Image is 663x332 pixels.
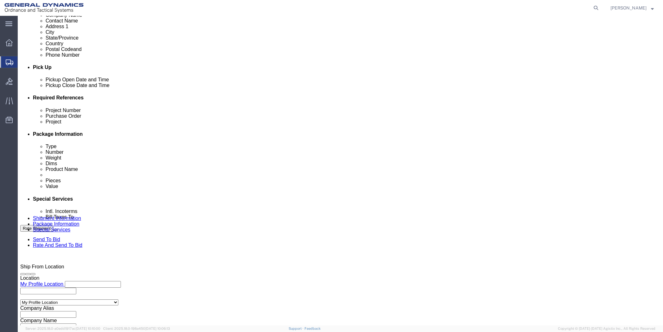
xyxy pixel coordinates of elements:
[289,327,304,330] a: Support
[610,4,654,12] button: [PERSON_NAME]
[4,3,84,13] img: logo
[610,4,647,11] span: Mariano Maldonado
[103,327,170,330] span: Client: 2025.18.0-198a450
[558,326,655,331] span: Copyright © [DATE]-[DATE] Agistix Inc., All Rights Reserved
[304,327,321,330] a: Feedback
[145,327,170,330] span: [DATE] 10:06:13
[25,327,100,330] span: Server: 2025.18.0-a0edd1917ac
[76,327,100,330] span: [DATE] 10:10:00
[18,16,663,325] iframe: FS Legacy Container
